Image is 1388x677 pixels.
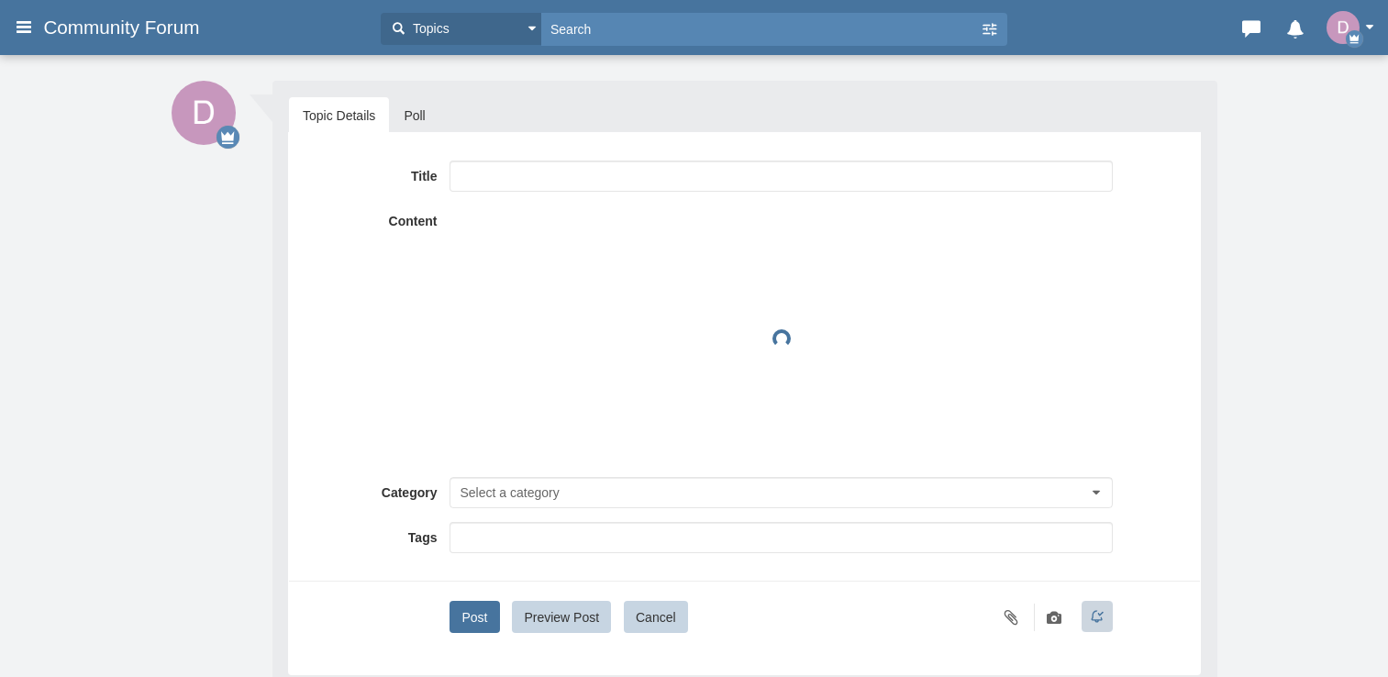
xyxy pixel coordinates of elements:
span: Community Forum [43,17,213,39]
button: Post [450,601,499,633]
span: Topics [408,19,450,39]
span: Select a category [460,485,559,500]
label: Category [303,477,450,502]
a: Community Forum [43,11,372,44]
button: Topics [381,13,541,45]
input: Search [541,13,980,45]
label: Content [303,205,450,230]
label: Title [303,161,450,185]
a: Poll [390,97,439,134]
img: 3Jon6cAAAAGSURBVAMA3LbksZ1HWh8AAAAASUVORK5CYII= [172,81,236,145]
button: Cancel [624,601,688,633]
button: Select a category [450,477,1112,508]
a: Topic Details [289,97,389,134]
button: Preview Post [512,601,611,633]
label: Tags [303,522,450,547]
img: 3Jon6cAAAAGSURBVAMA3LbksZ1HWh8AAAAASUVORK5CYII= [1327,11,1360,44]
